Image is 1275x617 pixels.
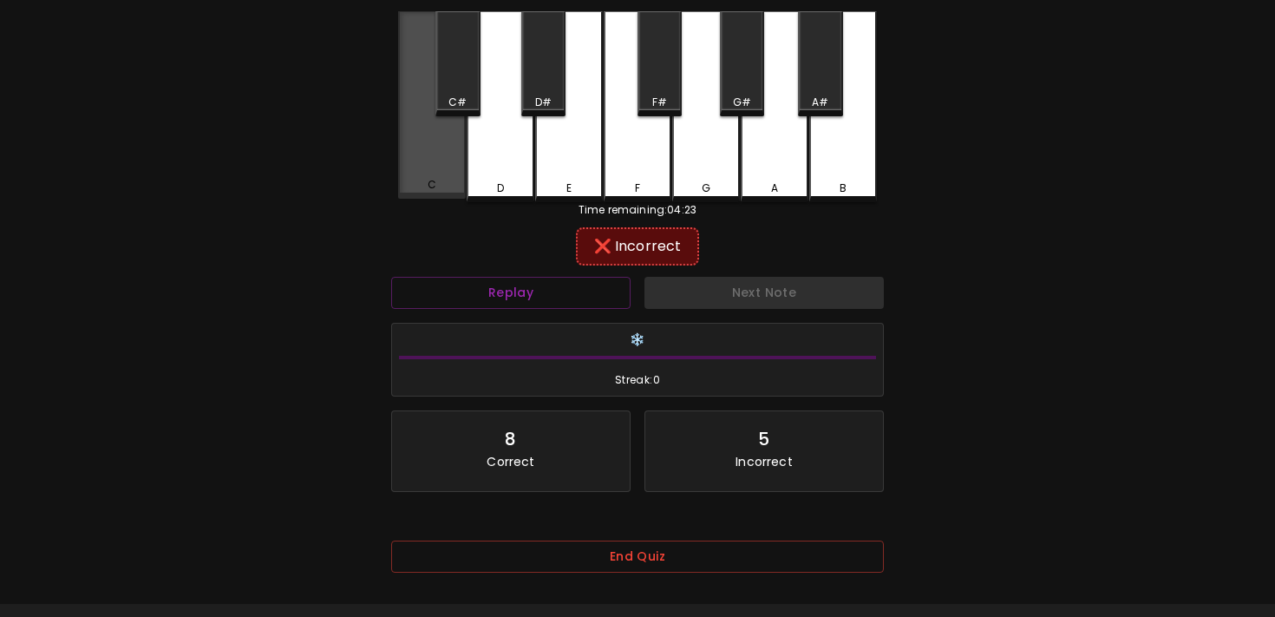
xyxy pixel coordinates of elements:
div: B [840,181,847,196]
div: ❌ Incorrect [585,236,690,257]
div: F [635,181,640,196]
div: 8 [505,425,516,453]
span: Streak: 0 [399,371,876,389]
div: E [566,181,572,196]
div: G# [733,95,751,110]
div: C [428,177,436,193]
div: F# [652,95,667,110]
div: D [497,181,504,196]
div: C# [448,95,467,110]
div: 5 [758,425,769,453]
div: A# [812,95,828,110]
p: Incorrect [736,453,792,470]
div: Time remaining: 04:23 [398,202,877,218]
div: G [702,181,710,196]
button: Replay [391,277,631,309]
div: D# [535,95,552,110]
div: A [771,181,778,196]
button: End Quiz [391,541,884,573]
h6: ❄️ [399,331,876,350]
p: Correct [487,453,534,470]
